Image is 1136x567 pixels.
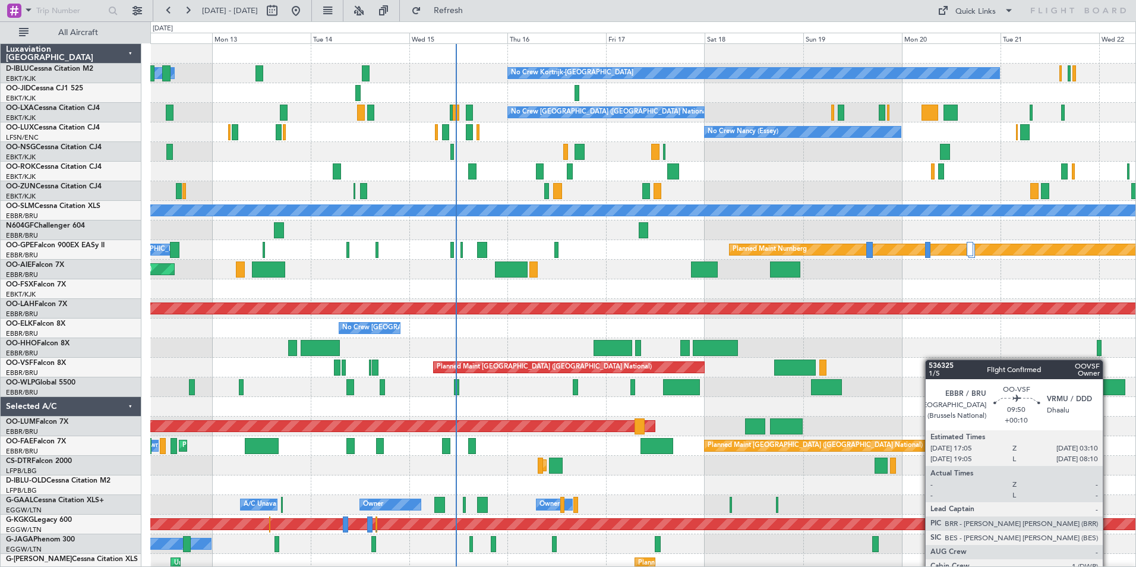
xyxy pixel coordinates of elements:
span: OO-WLP [6,379,35,386]
a: OO-FSXFalcon 7X [6,281,66,288]
button: All Aircraft [13,23,129,42]
a: G-KGKGLegacy 600 [6,516,72,524]
span: OO-LXA [6,105,34,112]
a: OO-JIDCessna CJ1 525 [6,85,83,92]
a: OO-ROKCessna Citation CJ4 [6,163,102,171]
a: OO-GPEFalcon 900EX EASy II [6,242,105,249]
div: No Crew Nancy (Essey) [708,123,778,141]
span: OO-ZUN [6,183,36,190]
a: OO-NSGCessna Citation CJ4 [6,144,102,151]
div: Sat 18 [705,33,803,43]
span: G-GAAL [6,497,33,504]
a: LFPB/LBG [6,486,37,495]
a: OO-ELKFalcon 8X [6,320,65,327]
a: EBBR/BRU [6,310,38,319]
a: EBKT/KJK [6,153,36,162]
span: CS-DTR [6,458,31,465]
a: OO-SLMCessna Citation XLS [6,203,100,210]
span: G-KGKG [6,516,34,524]
a: EBBR/BRU [6,231,38,240]
button: Refresh [406,1,477,20]
div: Planned Maint Nurnberg [733,241,807,259]
a: G-JAGAPhenom 300 [6,536,75,543]
a: EBBR/BRU [6,251,38,260]
a: EBBR/BRU [6,447,38,456]
span: OO-VSF [6,360,33,367]
span: OO-LAH [6,301,34,308]
span: OO-LUM [6,418,36,426]
span: OO-NSG [6,144,36,151]
a: EBBR/BRU [6,349,38,358]
div: Owner [363,496,383,514]
span: D-IBLU-OLD [6,477,46,484]
a: EBBR/BRU [6,388,38,397]
a: EGGW/LTN [6,506,42,515]
div: Wed 15 [409,33,508,43]
a: EBBR/BRU [6,329,38,338]
div: Planned Maint [GEOGRAPHIC_DATA] ([GEOGRAPHIC_DATA] National) [708,437,923,455]
a: OO-FAEFalcon 7X [6,438,66,445]
div: Mon 20 [902,33,1001,43]
span: OO-ELK [6,320,33,327]
div: [DATE] [153,24,173,34]
div: Owner [539,496,560,514]
a: OO-LXACessna Citation CJ4 [6,105,100,112]
span: OO-AIE [6,262,31,269]
span: N604GF [6,222,34,229]
a: EBKT/KJK [6,192,36,201]
div: No Crew [GEOGRAPHIC_DATA] ([GEOGRAPHIC_DATA] National) [342,319,541,337]
a: OO-HHOFalcon 8X [6,340,70,347]
div: Planned Maint [GEOGRAPHIC_DATA] ([GEOGRAPHIC_DATA]) [938,535,1125,553]
div: A/C Unavailable [244,496,293,514]
span: OO-SLM [6,203,34,210]
a: N604GFChallenger 604 [6,222,85,229]
a: EBKT/KJK [6,290,36,299]
div: Quick Links [955,6,996,18]
a: OO-AIEFalcon 7X [6,262,64,269]
div: Tue 14 [311,33,409,43]
a: EBBR/BRU [6,270,38,279]
span: Refresh [424,7,474,15]
a: OO-LAHFalcon 7X [6,301,67,308]
a: D-IBLU-OLDCessna Citation M2 [6,477,111,484]
a: EGGW/LTN [6,545,42,554]
span: G-[PERSON_NAME] [6,556,72,563]
div: Sun 12 [113,33,212,43]
div: Planned Maint Melsbroek Air Base [182,437,286,455]
a: EGGW/LTN [6,525,42,534]
a: OO-VSFFalcon 8X [6,360,66,367]
div: Sun 19 [803,33,902,43]
div: No Crew Kortrijk-[GEOGRAPHIC_DATA] [511,64,633,82]
a: EBKT/KJK [6,172,36,181]
span: [DATE] - [DATE] [202,5,258,16]
a: OO-ZUNCessna Citation CJ4 [6,183,102,190]
a: D-IBLUCessna Citation M2 [6,65,93,73]
span: OO-GPE [6,242,34,249]
div: Planned Maint [GEOGRAPHIC_DATA] ([GEOGRAPHIC_DATA] National) [437,358,652,376]
a: EBKT/KJK [6,114,36,122]
a: G-[PERSON_NAME]Cessna Citation XLS [6,556,138,563]
button: Quick Links [932,1,1020,20]
div: No Crew [GEOGRAPHIC_DATA] ([GEOGRAPHIC_DATA] National) [511,103,710,121]
span: OO-FSX [6,281,33,288]
a: LFPB/LBG [6,467,37,475]
a: G-GAALCessna Citation XLS+ [6,497,104,504]
a: OO-LUXCessna Citation CJ4 [6,124,100,131]
div: Mon 13 [212,33,311,43]
a: EBBR/BRU [6,368,38,377]
span: OO-HHO [6,340,37,347]
a: CS-DTRFalcon 2000 [6,458,72,465]
span: OO-JID [6,85,31,92]
span: OO-LUX [6,124,34,131]
span: OO-ROK [6,163,36,171]
a: EBBR/BRU [6,212,38,220]
span: All Aircraft [31,29,125,37]
span: D-IBLU [6,65,29,73]
span: G-JAGA [6,536,33,543]
input: Trip Number [36,2,105,20]
a: EBKT/KJK [6,74,36,83]
div: Tue 21 [1001,33,1099,43]
span: OO-FAE [6,438,33,445]
a: LFSN/ENC [6,133,39,142]
div: Thu 16 [507,33,606,43]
